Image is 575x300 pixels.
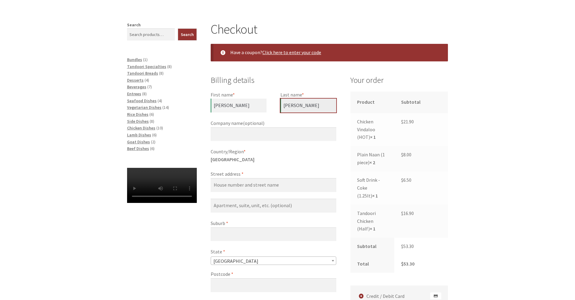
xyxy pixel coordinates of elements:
[127,70,158,76] a: Tandoori Breads
[151,112,153,117] span: 6
[401,119,414,125] bdi: 21.90
[370,134,376,140] strong: × 1
[127,77,144,83] a: Desserts
[127,22,141,28] label: Search
[401,210,414,216] bdi: 16.90
[168,64,171,69] span: 8
[370,226,375,232] strong: × 1
[164,105,168,110] span: 14
[159,98,161,103] span: 4
[143,91,145,96] span: 8
[146,77,148,83] span: 4
[211,148,336,156] label: Country/Region
[127,105,161,110] a: Vegetarian Dishes
[211,119,336,127] label: Company name
[401,177,411,183] bdi: 6.50
[369,159,375,165] strong: × 2
[401,243,414,249] bdi: 53.30
[401,152,403,158] span: $
[211,220,336,227] label: Suburb
[262,49,321,55] a: Enter your coupon code
[401,243,403,249] span: $
[401,210,403,216] span: $
[178,28,197,41] button: Search
[127,98,157,103] a: Seafood Dishes
[127,132,151,138] a: Lamb Dishes
[211,44,448,61] div: Have a coupon?
[151,146,153,151] span: 6
[127,64,166,69] a: Tandoori Specialties
[350,74,448,92] h3: Your order
[127,28,175,41] input: Search products…
[211,91,267,99] label: First name
[127,84,146,90] a: Beverages
[372,193,378,199] strong: × 1
[211,170,336,178] label: Street address
[350,255,395,273] th: Total
[158,125,162,131] span: 10
[144,57,146,62] span: 1
[401,119,403,125] span: $
[153,132,155,138] span: 6
[211,74,336,87] h3: Billing details
[211,248,336,256] label: State
[280,91,336,99] label: Last name
[149,84,151,90] span: 7
[151,119,153,124] span: 8
[211,199,336,213] input: Apartment, suite, unit, etc. (optional)
[350,171,395,205] td: Soft Drink - Coke (1.25lt)
[394,92,448,113] th: Subtotal
[127,139,150,145] a: Goat Dishes
[127,91,141,96] a: Entrees
[211,21,448,37] h1: Checkout
[401,261,414,267] bdi: 53.30
[401,261,404,267] span: $
[243,120,264,126] span: (optional)
[127,146,149,151] a: Beef Dishes
[401,152,411,158] bdi: 8.00
[211,257,336,265] span: Australian Capital Territory
[152,139,154,145] span: 2
[350,92,395,113] th: Product
[350,113,395,146] td: Chicken Vindaloo (HOT)
[127,125,155,131] a: Chicken Dishes
[401,177,403,183] span: $
[211,178,336,192] input: House number and street name
[350,205,395,238] td: Tandoori Chicken (Half)
[211,156,254,162] strong: [GEOGRAPHIC_DATA]
[430,292,441,300] img: Credit / Debit Card
[127,57,142,62] a: Bundles
[350,146,395,171] td: Plain Naan (1 piece)
[127,119,149,124] a: Side Dishes
[211,256,336,265] span: State
[350,238,395,255] th: Subtotal
[211,270,336,278] label: Postcode
[127,112,149,117] a: Rice Dishes
[160,70,162,76] span: 8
